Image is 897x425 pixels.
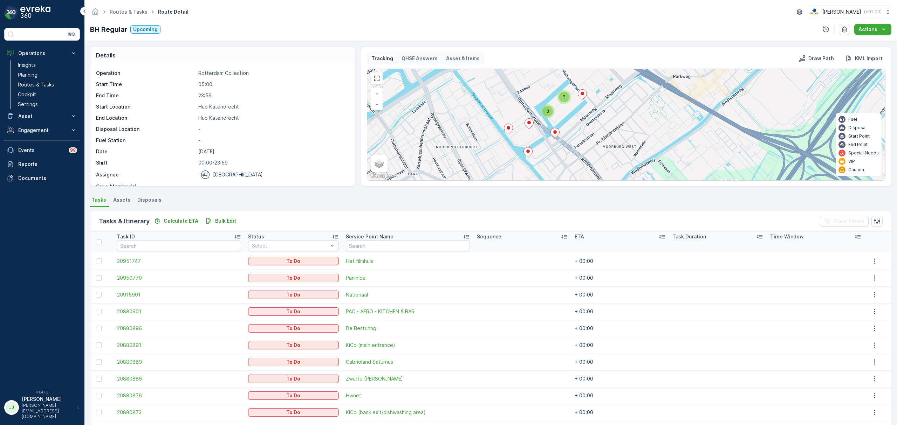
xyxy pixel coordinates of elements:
p: Planning [18,71,37,78]
button: Upcoming [130,25,160,34]
span: Disposals [137,196,162,203]
p: [PERSON_NAME] [22,396,74,403]
a: Hwnet [346,392,470,399]
p: Tracking [371,55,393,62]
p: Time Window [770,233,804,240]
button: To Do [248,341,339,349]
p: ETA [575,233,584,240]
p: To Do [286,274,300,281]
a: Events99 [4,143,80,157]
p: Events [18,147,64,154]
p: Engagement [18,127,66,134]
p: Settings [18,101,38,108]
span: Assets [113,196,130,203]
a: Zoom Out [371,99,382,110]
p: End Location [96,114,196,121]
p: To Do [286,358,300,365]
p: [PERSON_NAME] [822,8,861,15]
a: KiCo (main entrance) [346,342,470,349]
button: To Do [248,274,339,282]
td: + 00:00 [571,303,669,320]
a: Het filmhuis [346,258,470,265]
a: Routes & Tasks [15,80,80,90]
p: Disposal Location [96,126,196,133]
input: Search [346,240,470,251]
div: Toggle Row Selected [96,292,102,298]
a: Planning [15,70,80,80]
td: + 00:00 [571,320,669,337]
p: KML Import [855,55,883,62]
span: KiCo (back exit/dishwashing area) [346,409,470,416]
p: [DATE] [198,148,348,155]
p: Operation [96,70,196,77]
button: Operations [4,46,80,60]
div: Toggle Row Selected [96,309,102,314]
span: Nationaal [346,291,470,298]
button: Asset [4,109,80,123]
td: + 00:00 [571,337,669,354]
span: 3 [546,109,549,114]
a: Open this area in Google Maps (opens a new window) [369,171,392,180]
a: Insights [15,60,80,70]
p: Start Location [96,103,196,110]
span: 20880891 [117,342,241,349]
p: Bulk Edit [215,217,236,224]
img: Google [369,171,392,180]
p: Calculate ETA [164,217,198,224]
p: Date [96,148,196,155]
span: 20880901 [117,308,241,315]
a: PaninIce [346,274,470,281]
a: Routes & Tasks [110,9,148,15]
div: Toggle Row Selected [96,275,102,281]
button: To Do [248,257,339,265]
p: 00:00-23:59 [198,159,348,166]
p: 23:59 [198,92,348,99]
button: To Do [248,307,339,316]
a: PAC - AFRO - KITCHEN & BAR [346,308,470,315]
button: To Do [248,358,339,366]
p: Service Point Name [346,233,393,240]
p: Hub Katendrecht [198,114,348,121]
p: To Do [286,325,300,332]
span: Zwarte [PERSON_NAME] [346,375,470,382]
p: Task Duration [672,233,706,240]
button: To Do [248,391,339,400]
button: To Do [248,324,339,333]
p: - [198,183,348,190]
div: Toggle Row Selected [96,342,102,348]
p: Start Time [96,81,196,88]
p: Sequence [477,233,501,240]
button: Bulk Edit [203,217,239,225]
p: [GEOGRAPHIC_DATA] [213,171,263,178]
p: Asset [18,113,66,120]
p: To Do [286,308,300,315]
p: To Do [286,375,300,382]
p: Fuel [848,117,857,122]
a: 20880886 [117,375,241,382]
p: End Time [96,92,196,99]
p: Special Needs [848,150,879,156]
a: Homepage [91,11,99,16]
span: − [375,101,379,107]
div: JJ [6,402,17,413]
p: Cockpit [18,91,36,98]
p: Status [248,233,264,240]
p: To Do [286,409,300,416]
p: Caution [848,167,864,173]
p: End Point [848,142,868,147]
button: To Do [248,408,339,417]
p: Shift [96,159,196,166]
a: View Fullscreen [371,73,382,84]
div: Toggle Row Selected [96,258,102,264]
span: 20880873 [117,409,241,416]
span: Tasks [91,196,106,203]
p: Fuel Station [96,137,196,144]
p: - [198,126,348,133]
p: ⌘B [68,32,75,37]
td: + 00:00 [571,253,669,270]
p: ( +02:00 ) [864,9,882,15]
div: Toggle Row Selected [96,410,102,415]
img: logo [4,6,18,20]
